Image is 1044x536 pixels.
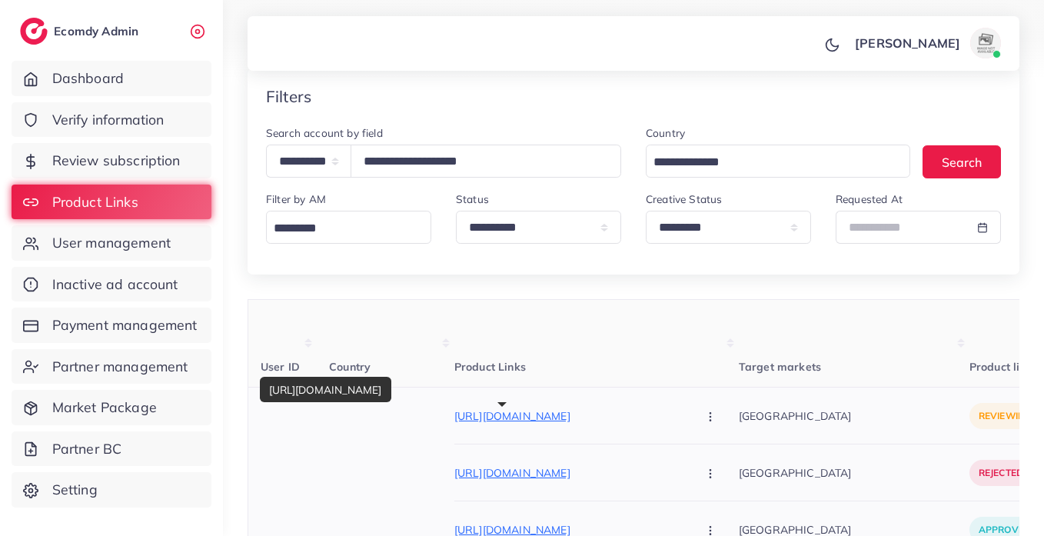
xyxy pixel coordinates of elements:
button: Search [923,145,1001,178]
div: [URL][DOMAIN_NAME] [260,377,391,402]
span: Partner BC [52,439,122,459]
div: Search for option [646,145,910,178]
p: [URL][DOMAIN_NAME] [454,407,685,425]
span: Market Package [52,398,157,418]
span: Payment management [52,315,198,335]
p: reviewing [969,403,1041,429]
p: [GEOGRAPHIC_DATA] [739,398,969,433]
span: Inactive ad account [52,275,178,295]
span: Target markets [739,360,821,374]
div: Search for option [266,211,431,244]
a: Verify information [12,102,211,138]
p: [PERSON_NAME] [855,34,960,52]
a: Setting [12,472,211,508]
h4: Filters [266,87,311,106]
label: Requested At [836,191,903,207]
img: avatar [970,28,1001,58]
a: Market Package [12,390,211,425]
a: Payment management [12,308,211,343]
span: Dashboard [52,68,124,88]
a: Review subscription [12,143,211,178]
span: Partner management [52,357,188,377]
label: Search account by field [266,125,383,141]
a: logoEcomdy Admin [20,18,142,45]
label: Creative Status [646,191,722,207]
label: Filter by AM [266,191,326,207]
p: rejected [969,460,1032,486]
a: Partner BC [12,431,211,467]
span: Setting [52,480,98,500]
span: Product Links [52,192,138,212]
a: Dashboard [12,61,211,96]
a: Product Links [12,185,211,220]
span: Review subscription [52,151,181,171]
a: [PERSON_NAME]avatar [846,28,1007,58]
p: [GEOGRAPHIC_DATA] [739,455,969,490]
h2: Ecomdy Admin [54,24,142,38]
a: Inactive ad account [12,267,211,302]
p: [URL][DOMAIN_NAME] [454,464,685,482]
span: User management [52,233,171,253]
span: Country [329,360,371,374]
input: Search for option [268,217,422,241]
span: Product Links [454,360,526,374]
span: User ID [261,360,300,374]
a: User management [12,225,211,261]
input: Search for option [648,151,890,175]
a: Partner management [12,349,211,385]
img: logo [20,18,48,45]
label: Status [456,191,489,207]
span: Verify information [52,110,165,130]
label: Country [646,125,685,141]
